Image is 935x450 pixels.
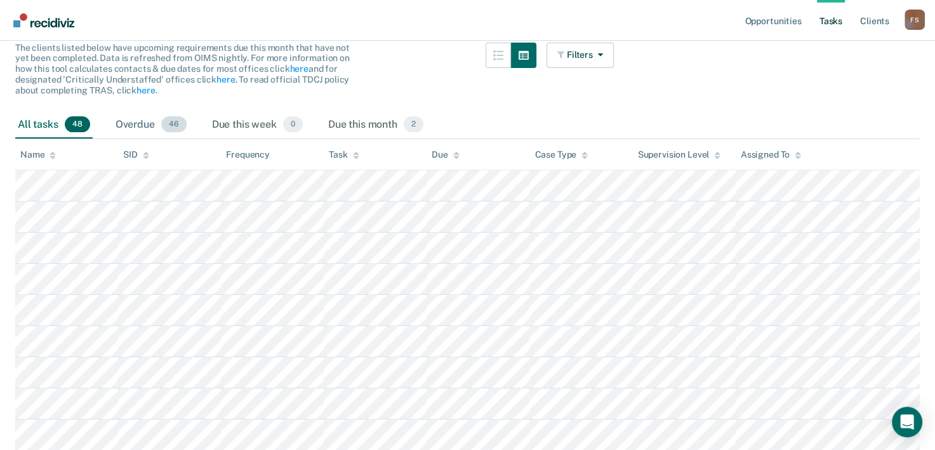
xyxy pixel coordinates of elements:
[329,149,359,160] div: Task
[534,149,588,160] div: Case Type
[13,13,74,27] img: Recidiviz
[209,111,305,139] div: Due this week0
[15,111,93,139] div: All tasks48
[326,111,426,139] div: Due this month2
[161,116,187,133] span: 46
[123,149,149,160] div: SID
[289,64,308,74] a: here
[226,149,270,160] div: Frequency
[113,111,189,139] div: Overdue46
[20,149,56,160] div: Name
[432,149,460,160] div: Due
[216,74,235,85] a: here
[547,43,614,68] button: Filters
[15,43,350,95] span: The clients listed below have upcoming requirements due this month that have not yet been complet...
[65,116,90,133] span: 48
[892,407,922,437] div: Open Intercom Messenger
[638,149,721,160] div: Supervision Level
[404,116,423,133] span: 2
[905,10,925,30] button: Profile dropdown button
[905,10,925,30] div: F S
[283,116,303,133] span: 0
[741,149,801,160] div: Assigned To
[136,85,155,95] a: here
